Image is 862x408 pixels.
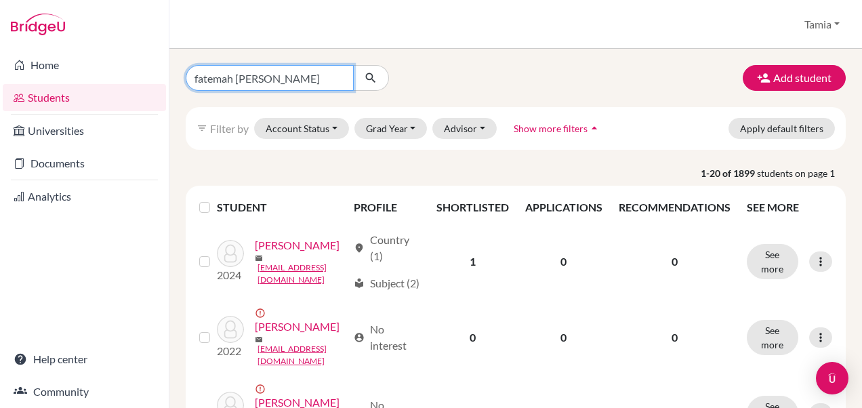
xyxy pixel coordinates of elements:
[254,118,349,139] button: Account Status
[186,65,354,91] input: Find student by name...
[346,191,428,224] th: PROFILE
[517,191,611,224] th: APPLICATIONS
[517,300,611,375] td: 0
[255,308,268,319] span: error_outline
[197,123,207,134] i: filter_list
[354,232,420,264] div: Country (1)
[588,121,601,135] i: arrow_drop_up
[354,275,419,291] div: Subject (2)
[255,335,263,344] span: mail
[354,332,365,343] span: account_circle
[611,191,739,224] th: RECOMMENDATIONS
[217,240,244,267] img: ABBAS, AMNAH
[3,378,166,405] a: Community
[217,191,346,224] th: STUDENT
[739,191,840,224] th: SEE MORE
[3,183,166,210] a: Analytics
[258,343,348,367] a: [EMAIL_ADDRESS][DOMAIN_NAME]
[210,122,249,135] span: Filter by
[3,150,166,177] a: Documents
[619,253,731,270] p: 0
[757,166,846,180] span: students on page 1
[354,118,428,139] button: Grad Year
[217,316,244,343] img: Abdelaal, Omar
[728,118,835,139] button: Apply default filters
[3,346,166,373] a: Help center
[255,384,268,394] span: error_outline
[428,224,517,300] td: 1
[354,321,420,354] div: No interest
[354,243,365,253] span: location_on
[217,267,244,283] p: 2024
[514,123,588,134] span: Show more filters
[255,254,263,262] span: mail
[428,300,517,375] td: 0
[517,224,611,300] td: 0
[743,65,846,91] button: Add student
[428,191,517,224] th: SHORTLISTED
[217,343,244,359] p: 2022
[798,12,846,37] button: Tamia
[619,329,731,346] p: 0
[255,237,340,253] a: [PERSON_NAME]
[3,117,166,144] a: Universities
[502,118,613,139] button: Show more filtersarrow_drop_up
[354,278,365,289] span: local_library
[3,84,166,111] a: Students
[701,166,757,180] strong: 1-20 of 1899
[258,262,348,286] a: [EMAIL_ADDRESS][DOMAIN_NAME]
[747,320,798,355] button: See more
[255,319,340,335] a: [PERSON_NAME]
[747,244,798,279] button: See more
[3,52,166,79] a: Home
[432,118,497,139] button: Advisor
[11,14,65,35] img: Bridge-U
[816,362,848,394] div: Open Intercom Messenger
